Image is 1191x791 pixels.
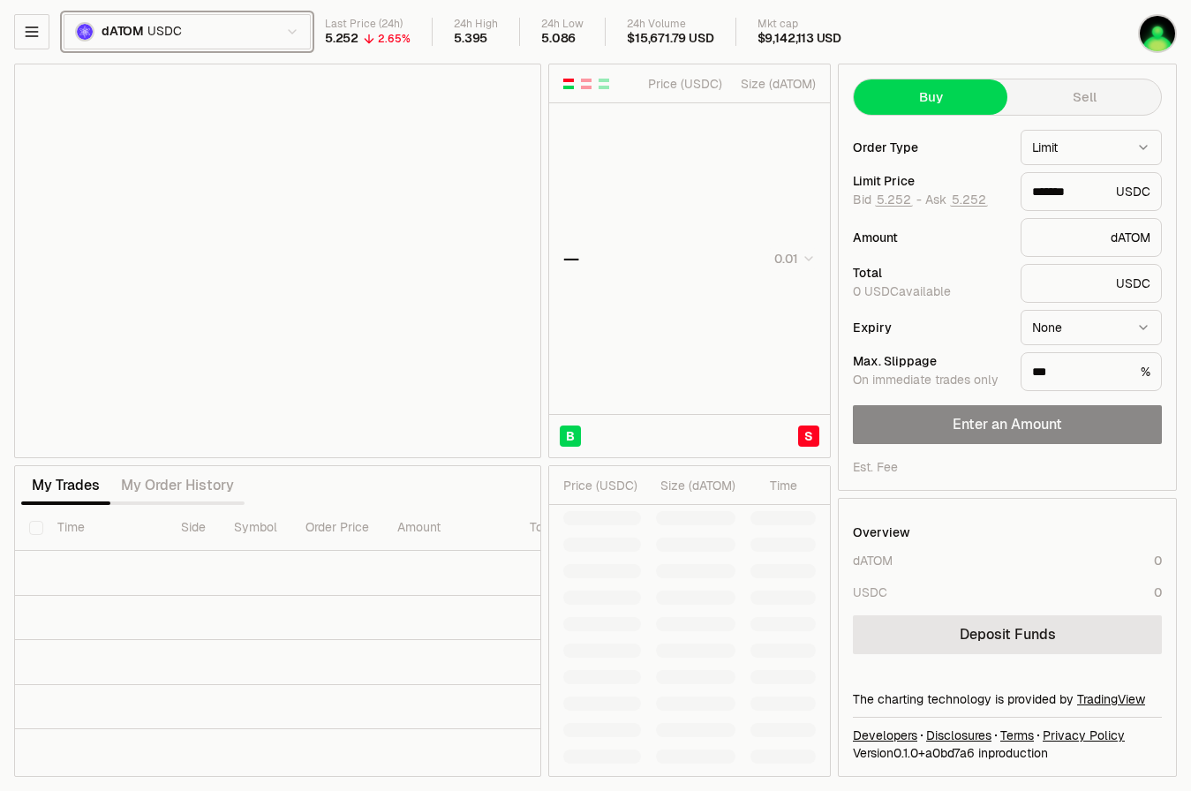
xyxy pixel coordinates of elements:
[758,31,841,47] div: $9,142,113 USD
[1021,352,1162,391] div: %
[926,727,991,744] a: Disclosures
[1154,584,1162,601] div: 0
[853,552,893,569] div: dATOM
[1000,727,1034,744] a: Terms
[562,77,576,91] button: Show Buy and Sell Orders
[15,64,540,457] iframe: Financial Chart
[769,248,816,269] button: 0.01
[737,75,816,93] div: Size ( dATOM )
[110,468,245,503] button: My Order History
[325,18,411,31] div: Last Price (24h)
[950,192,988,207] button: 5.252
[853,175,1006,187] div: Limit Price
[325,31,358,47] div: 5.252
[291,505,383,551] th: Order Price
[853,283,951,299] span: 0 USDC available
[925,745,975,761] span: a0bd7a6211c143fcf5f7593b7403674c29460a2e
[75,22,94,41] img: dATOM.svg
[1021,310,1162,345] button: None
[875,192,913,207] button: 5.252
[1021,130,1162,165] button: Limit
[29,521,43,535] button: Select all
[758,18,841,31] div: Mkt cap
[750,477,797,494] div: Time
[853,267,1006,279] div: Total
[804,427,813,445] span: S
[853,744,1162,762] div: Version 0.1.0 + in production
[383,505,516,551] th: Amount
[853,690,1162,708] div: The charting technology is provided by
[853,192,922,208] span: Bid -
[853,727,917,744] a: Developers
[627,18,713,31] div: 24h Volume
[579,77,593,91] button: Show Sell Orders Only
[21,468,110,503] button: My Trades
[854,79,1007,115] button: Buy
[853,458,898,476] div: Est. Fee
[853,524,910,541] div: Overview
[1021,172,1162,211] div: USDC
[378,32,411,46] div: 2.65%
[853,231,1006,244] div: Amount
[853,321,1006,334] div: Expiry
[43,505,167,551] th: Time
[541,31,576,47] div: 5.086
[1021,218,1162,257] div: dATOM
[644,75,722,93] div: Price ( USDC )
[563,246,579,271] div: —
[1007,79,1161,115] button: Sell
[853,584,887,601] div: USDC
[1021,264,1162,303] div: USDC
[220,505,291,551] th: Symbol
[1154,552,1162,569] div: 0
[925,192,988,208] span: Ask
[454,31,487,47] div: 5.395
[1077,691,1145,707] a: TradingView
[1043,727,1125,744] a: Privacy Policy
[563,477,641,494] div: Price ( USDC )
[853,373,1006,388] div: On immediate trades only
[102,24,144,40] span: dATOM
[167,505,220,551] th: Side
[853,615,1162,654] a: Deposit Funds
[1138,14,1177,53] img: Ledger 1 Pass phrase
[566,427,575,445] span: B
[597,77,611,91] button: Show Buy Orders Only
[147,24,181,40] span: USDC
[516,505,648,551] th: Total
[627,31,713,47] div: $15,671.79 USD
[656,477,735,494] div: Size ( dATOM )
[541,18,584,31] div: 24h Low
[454,18,498,31] div: 24h High
[853,141,1006,154] div: Order Type
[853,355,1006,367] div: Max. Slippage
